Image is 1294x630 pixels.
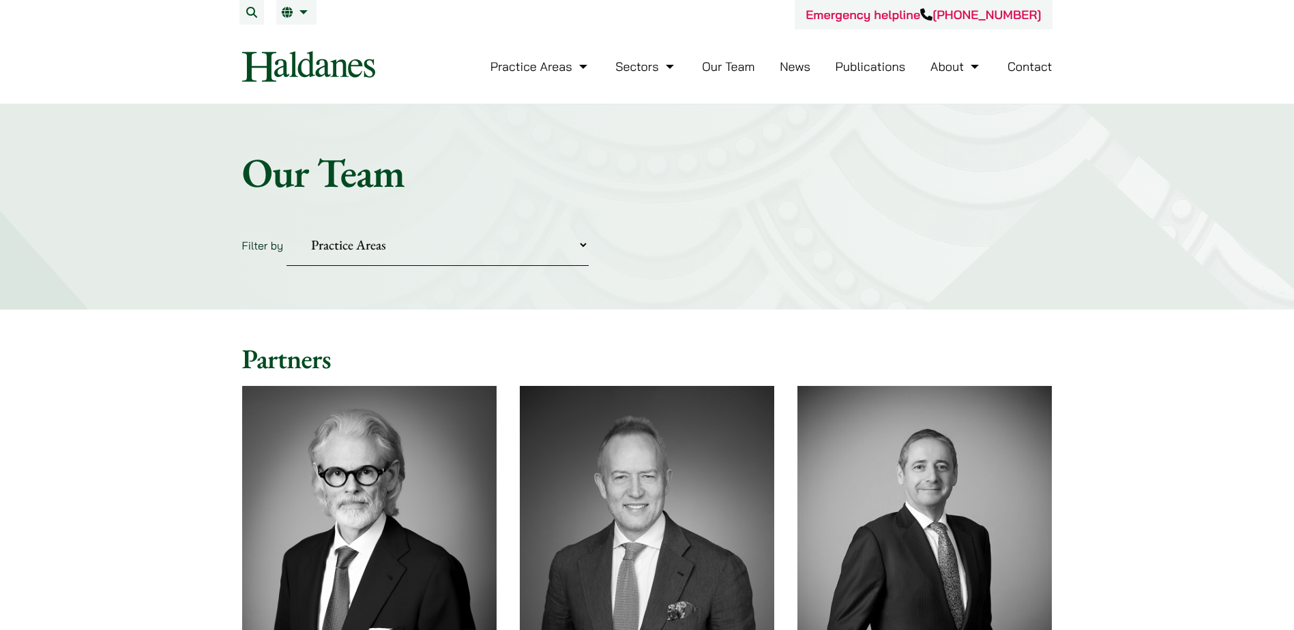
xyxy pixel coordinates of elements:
a: Sectors [615,59,677,74]
a: Contact [1008,59,1053,74]
a: About [930,59,982,74]
a: Practice Areas [490,59,591,74]
a: News [780,59,810,74]
a: Publications [836,59,906,74]
img: Logo of Haldanes [242,51,375,82]
label: Filter by [242,239,284,252]
h1: Our Team [242,148,1053,197]
a: Emergency helpline[PHONE_NUMBER] [806,7,1041,22]
h2: Partners [242,342,1053,375]
a: EN [282,7,311,18]
a: Our Team [702,59,754,74]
